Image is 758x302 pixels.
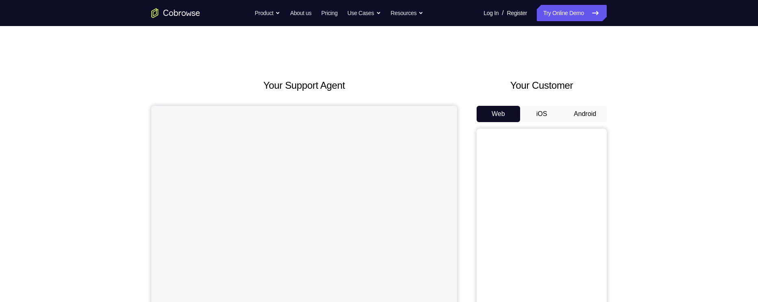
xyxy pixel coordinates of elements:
button: iOS [520,106,564,122]
a: Log In [484,5,499,21]
a: Pricing [321,5,338,21]
button: Use Cases [347,5,381,21]
h2: Your Support Agent [151,78,457,93]
button: Product [255,5,281,21]
span: / [502,8,503,18]
button: Web [477,106,520,122]
button: Android [563,106,607,122]
a: Go to the home page [151,8,200,18]
a: Try Online Demo [537,5,607,21]
a: Register [507,5,527,21]
a: About us [290,5,311,21]
h2: Your Customer [477,78,607,93]
button: Resources [391,5,424,21]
